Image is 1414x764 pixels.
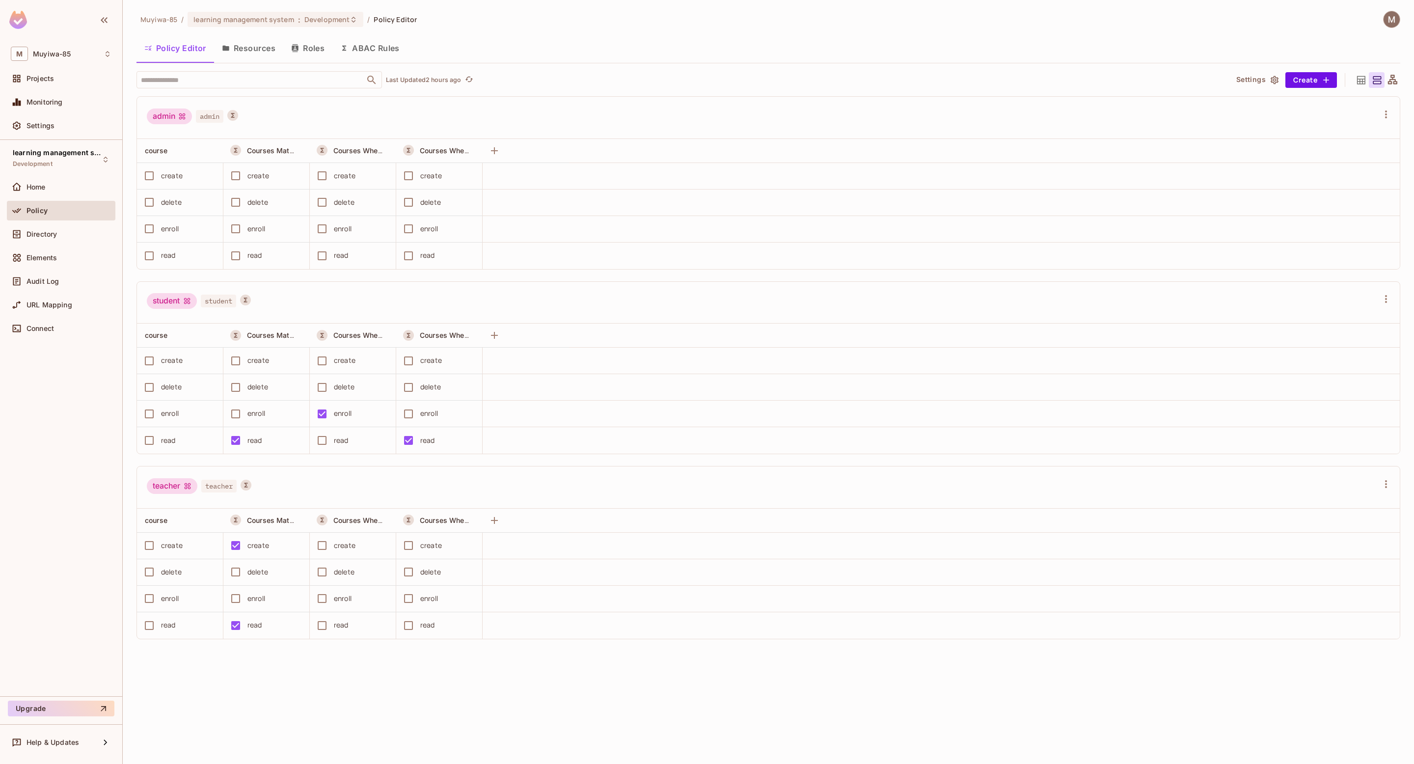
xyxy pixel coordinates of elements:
[420,170,442,181] div: create
[201,480,237,492] span: teacher
[333,146,448,155] span: Courses Where Student Can Enroll
[420,567,441,577] div: delete
[27,98,63,106] span: Monitoring
[247,408,265,419] div: enroll
[161,382,182,392] div: delete
[317,330,327,341] button: A Resource Set is a dynamically conditioned resource, defined by real-time criteria.
[33,50,71,58] span: Workspace: Muyiwa-85
[334,567,354,577] div: delete
[403,330,414,341] button: A Resource Set is a dynamically conditioned resource, defined by real-time criteria.
[136,36,214,60] button: Policy Editor
[420,250,435,261] div: read
[161,170,183,181] div: create
[214,36,283,60] button: Resources
[196,110,223,123] span: admin
[161,593,179,604] div: enroll
[27,277,59,285] span: Audit Log
[420,435,435,446] div: read
[161,250,176,261] div: read
[147,293,197,309] div: student
[334,223,352,234] div: enroll
[8,701,114,716] button: Upgrade
[161,408,179,419] div: enroll
[145,331,167,339] span: course
[420,355,442,366] div: create
[334,170,355,181] div: create
[27,207,48,215] span: Policy
[140,15,177,24] span: the active workspace
[230,515,241,525] button: A Resource Set is a dynamically conditioned resource, defined by real-time criteria.
[334,250,349,261] div: read
[247,146,378,155] span: Courses Matching Teacher Department
[461,74,475,86] span: Click to refresh data
[181,15,184,24] li: /
[145,146,167,155] span: course
[420,620,435,630] div: read
[420,593,438,604] div: enroll
[247,355,269,366] div: create
[230,330,241,341] button: A Resource Set is a dynamically conditioned resource, defined by real-time criteria.
[161,197,182,208] div: delete
[193,15,294,24] span: learning management system
[247,620,262,630] div: read
[247,540,269,551] div: create
[27,183,46,191] span: Home
[161,567,182,577] div: delete
[420,330,612,340] span: Courses Where Student is Enrolled and Same Department
[240,295,251,305] button: A User Set is a dynamically conditioned role, grouping users based on real-time criteria.
[11,47,28,61] span: M
[27,75,54,82] span: Projects
[365,73,379,87] button: Open
[420,408,438,419] div: enroll
[247,250,262,261] div: read
[334,620,349,630] div: read
[304,15,350,24] span: Development
[27,230,57,238] span: Directory
[27,254,57,262] span: Elements
[334,408,352,419] div: enroll
[334,355,355,366] div: create
[27,738,79,746] span: Help & Updates
[1285,72,1337,88] button: Create
[145,516,167,524] span: course
[147,478,197,494] div: teacher
[420,540,442,551] div: create
[201,295,236,307] span: student
[317,515,327,525] button: A Resource Set is a dynamically conditioned resource, defined by real-time criteria.
[247,170,269,181] div: create
[374,15,417,24] span: Policy Editor
[465,75,473,85] span: refresh
[247,382,268,392] div: delete
[230,145,241,156] button: A Resource Set is a dynamically conditioned resource, defined by real-time criteria.
[420,197,441,208] div: delete
[420,223,438,234] div: enroll
[420,516,612,525] span: Courses Where Student is Enrolled and Same Department
[13,149,101,157] span: learning management system
[247,567,268,577] div: delete
[283,36,332,60] button: Roles
[386,76,461,84] p: Last Updated 2 hours ago
[333,516,448,525] span: Courses Where Student Can Enroll
[1384,11,1400,27] img: Muyiwa Femi-Ige
[27,301,72,309] span: URL Mapping
[1232,72,1281,88] button: Settings
[334,540,355,551] div: create
[420,382,441,392] div: delete
[332,36,408,60] button: ABAC Rules
[247,330,378,340] span: Courses Matching Teacher Department
[420,146,612,155] span: Courses Where Student is Enrolled and Same Department
[27,325,54,332] span: Connect
[227,110,238,121] button: A User Set is a dynamically conditioned role, grouping users based on real-time criteria.
[403,145,414,156] button: A Resource Set is a dynamically conditioned resource, defined by real-time criteria.
[247,197,268,208] div: delete
[334,435,349,446] div: read
[147,109,192,124] div: admin
[161,620,176,630] div: read
[161,355,183,366] div: create
[9,11,27,29] img: SReyMgAAAABJRU5ErkJggg==
[161,540,183,551] div: create
[463,74,475,86] button: refresh
[247,516,378,525] span: Courses Matching Teacher Department
[334,593,352,604] div: enroll
[161,435,176,446] div: read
